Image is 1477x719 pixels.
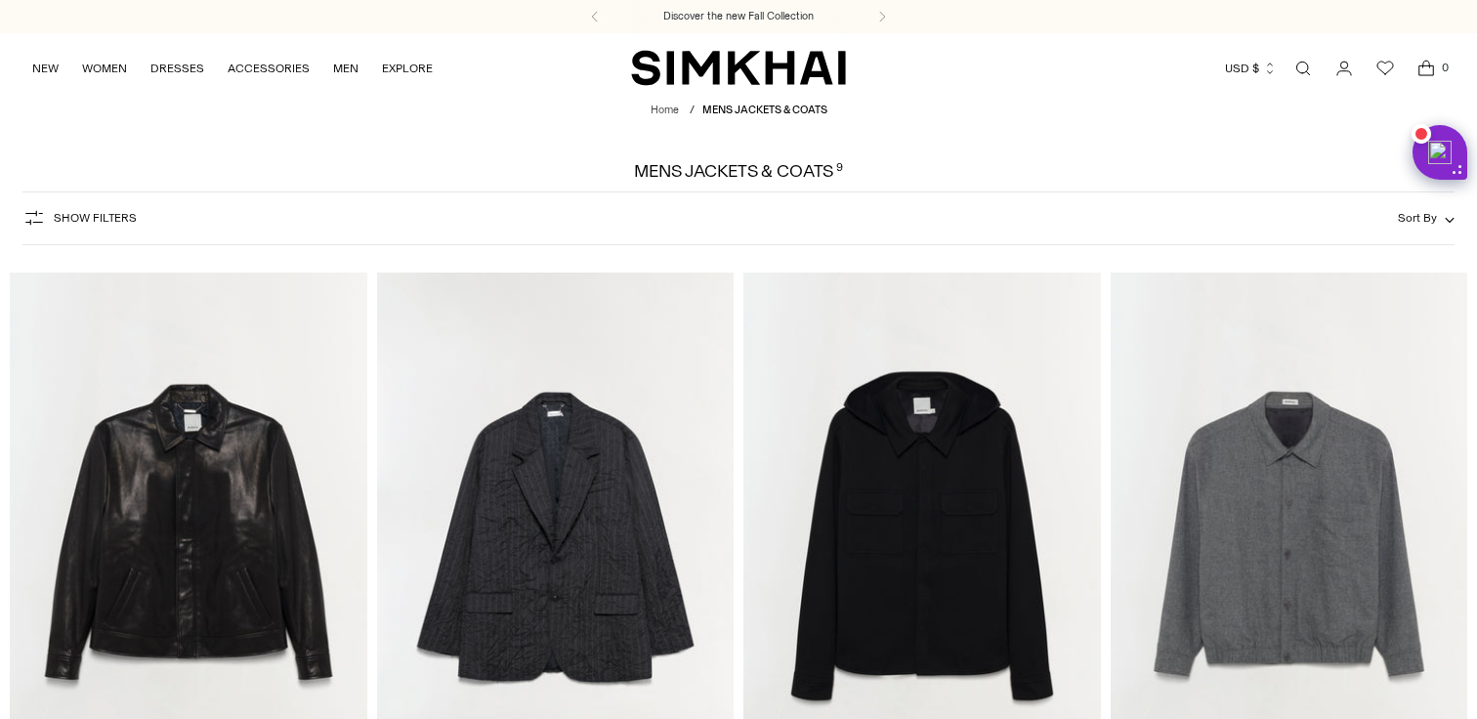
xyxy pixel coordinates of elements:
[836,162,843,180] div: 9
[663,9,814,24] a: Discover the new Fall Collection
[651,103,827,119] nav: breadcrumbs
[54,211,137,225] span: Show Filters
[32,47,59,90] a: NEW
[1436,59,1454,76] span: 0
[1366,49,1405,88] a: Wishlist
[1398,207,1455,229] button: Sort By
[333,47,359,90] a: MEN
[690,103,695,119] div: /
[702,104,827,116] span: MENS JACKETS & COATS
[1407,49,1446,88] a: Open cart modal
[634,162,842,180] h1: MENS JACKETS & COATS
[1225,47,1277,90] button: USD $
[651,104,679,116] a: Home
[22,202,137,233] button: Show Filters
[228,47,310,90] a: ACCESSORIES
[631,49,846,87] a: SIMKHAI
[150,47,204,90] a: DRESSES
[382,47,433,90] a: EXPLORE
[82,47,127,90] a: WOMEN
[1284,49,1323,88] a: Open search modal
[1398,211,1437,225] span: Sort By
[1325,49,1364,88] a: Go to the account page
